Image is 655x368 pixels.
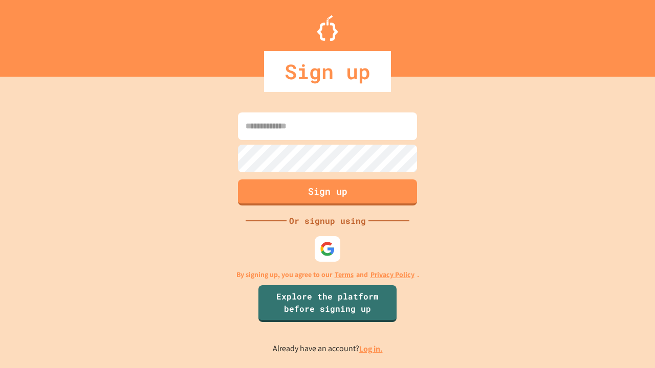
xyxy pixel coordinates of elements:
[370,269,414,280] a: Privacy Policy
[264,51,391,92] div: Sign up
[273,342,383,355] p: Already have an account?
[258,285,397,322] a: Explore the platform before signing up
[238,179,417,205] button: Sign up
[317,15,338,41] img: Logo.svg
[236,269,419,280] p: By signing up, you agree to our and .
[320,241,335,257] img: google-icon.svg
[287,215,368,227] div: Or signup using
[359,343,383,354] a: Log in.
[335,269,354,280] a: Terms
